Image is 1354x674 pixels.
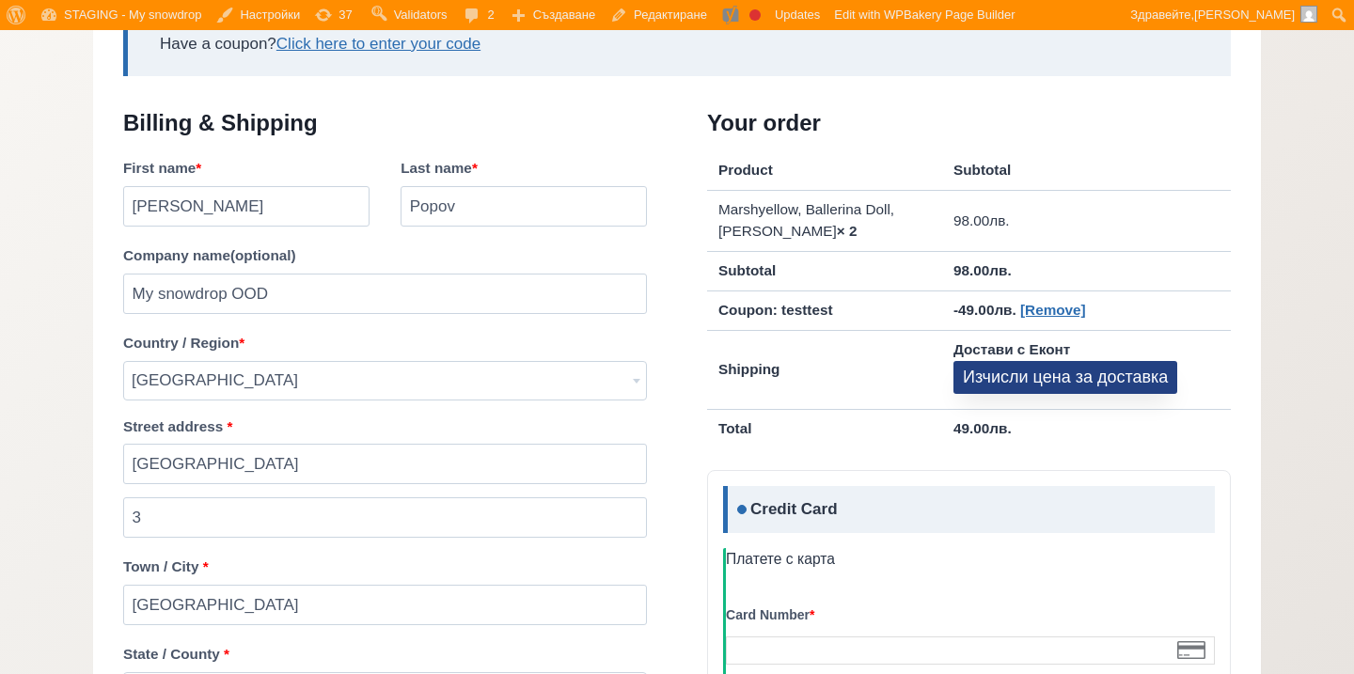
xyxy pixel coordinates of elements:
div: Have a coupon? [123,11,1231,77]
td: - [942,291,1231,331]
input: Apartment, suite, unit, etc. (optional) [123,497,647,538]
span: Bulgaria [124,362,646,400]
h3: Your order [677,106,1231,140]
abbr: required [196,160,201,176]
span: 98.00 [953,262,1012,278]
th: Coupon: testtest [707,291,942,331]
p: Платете с карта [726,548,1215,570]
label: Street address [123,410,647,445]
th: Subtotal [707,252,942,291]
span: лв. [989,420,1011,436]
iframe: Входна рамка за защитен номер на картата [732,642,1209,659]
th: Product [707,151,942,190]
label: Card Number [726,600,1215,632]
label: Достави с Еконт [953,339,1070,361]
label: First name [123,151,370,186]
span: 49.00 [958,302,1016,318]
span: 49.00 [953,420,1012,436]
label: State / County [123,637,647,672]
label: Country / Region [123,326,647,361]
td: Marshyellow, Ballerina Doll, [PERSON_NAME] [707,191,942,252]
abbr: required [472,160,478,176]
label: Town / City [123,550,647,585]
a: Click here to enter your code [276,35,480,53]
abbr: required [224,646,229,662]
span: 98.00 [953,212,1010,228]
abbr: required [203,558,209,574]
a: [Remove] [1020,302,1086,318]
th: Shipping [707,331,942,410]
span: лв. [989,212,1009,228]
h3: Billing & Shipping [123,106,647,140]
label: Company name [123,239,647,274]
abbr: required [239,335,244,351]
th: Total [707,410,942,448]
span: [PERSON_NAME] [1194,8,1295,22]
span: (optional) [230,247,296,263]
abbr: required [228,418,233,434]
label: Last name [401,151,647,186]
button: Изчисли цена за доставка [953,361,1177,394]
span: Country / Region [123,361,647,400]
strong: × 2 [837,223,858,239]
th: Subtotal [942,151,1231,190]
span: лв. [994,302,1015,318]
label: Credit Card [723,486,1215,533]
span: лв. [989,262,1011,278]
input: House number and street name [123,444,647,484]
div: Focus keyphrase not set [749,9,761,21]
